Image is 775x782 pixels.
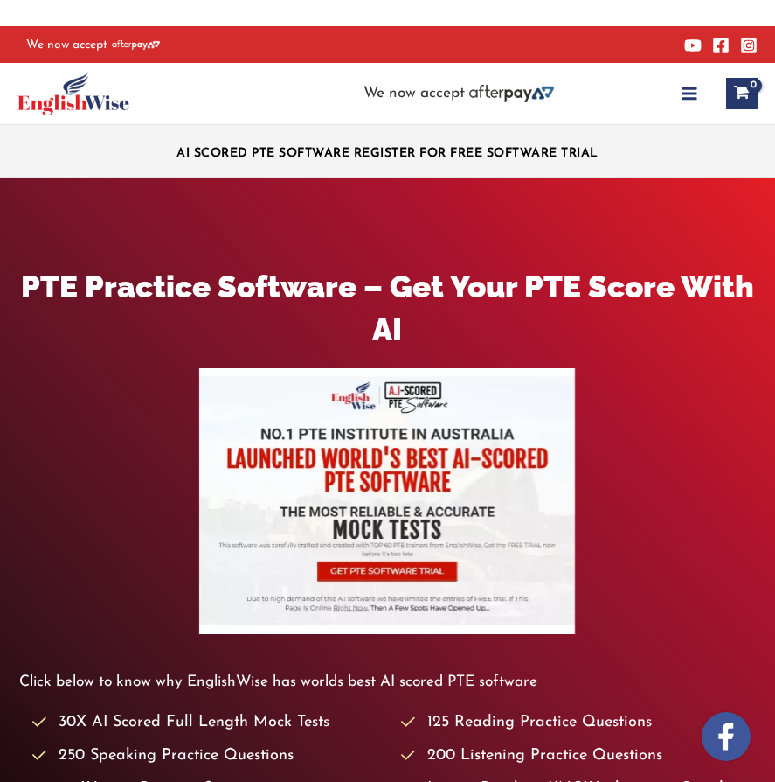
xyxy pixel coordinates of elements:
h1: PTE Practice Software – Get Your PTE Score With AI [19,265,756,351]
img: Afterpay-Logo [112,40,160,50]
a: YouTube [684,37,702,54]
p: Click below to know why EnglishWise has worlds best AI scored PTE software [19,669,756,695]
li: 200 Listening Practice Questions [401,743,755,769]
aside: Header Widget 2 [355,85,563,103]
a: Instagram [740,37,758,54]
li: 125 Reading Practice Questions [401,709,755,736]
a: Facebook [712,37,730,54]
span: We now accept [363,85,465,102]
img: cropped-ew-logo [17,72,129,115]
img: white-facebook.png [702,712,751,761]
li: 250 Speaking Practice Questions [32,743,386,769]
li: 30X AI Scored Full Length Mock Tests [32,709,386,736]
a: AI SCORED PTE SOFTWARE REGISTER FOR FREE SOFTWARE TRIAL [176,147,599,160]
img: Afterpay-Logo [469,85,554,102]
span: We now accept [26,37,107,54]
img: pte-institute-main [199,368,575,634]
aside: Header Widget 1 [163,133,612,169]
